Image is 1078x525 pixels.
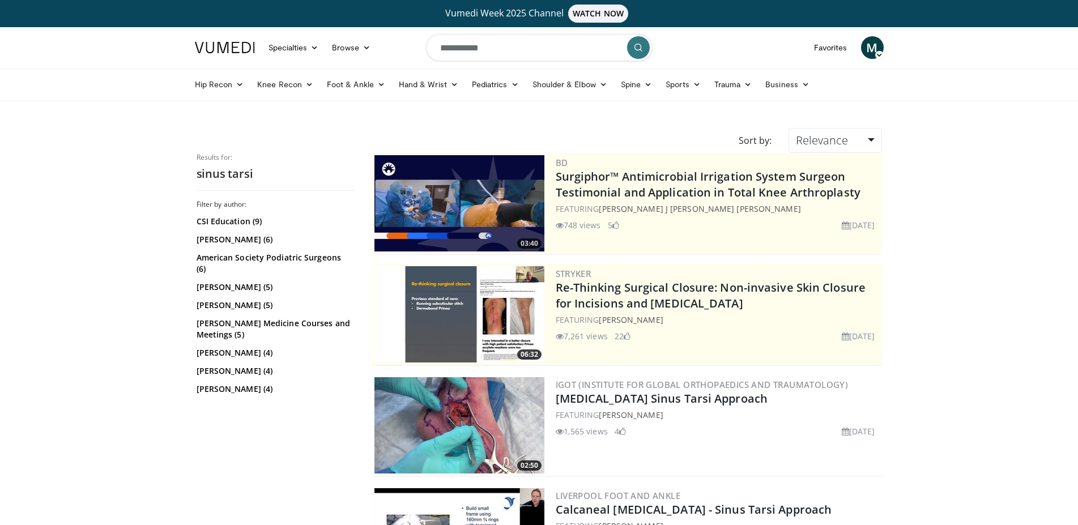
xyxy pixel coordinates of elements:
[659,73,708,96] a: Sports
[517,349,542,360] span: 06:32
[374,266,544,362] a: 06:32
[197,281,352,293] a: [PERSON_NAME] (5)
[392,73,465,96] a: Hand & Wrist
[250,73,320,96] a: Knee Recon
[708,73,759,96] a: Trauma
[861,36,884,59] a: M
[796,133,848,148] span: Relevance
[842,425,875,437] li: [DATE]
[556,219,601,231] li: 748 views
[568,5,628,23] span: WATCH NOW
[556,502,832,517] a: Calcaneal [MEDICAL_DATA] - Sinus Tarsi Approach
[374,155,544,251] a: 03:40
[759,73,816,96] a: Business
[599,409,663,420] a: [PERSON_NAME]
[556,490,681,501] a: Liverpool Foot and Ankle
[374,377,544,473] img: 5cc62f18-1b52-4a2b-993e-911c72b341b0.300x170_q85_crop-smart_upscale.jpg
[197,383,352,395] a: [PERSON_NAME] (4)
[615,425,626,437] li: 4
[614,73,659,96] a: Spine
[197,318,352,340] a: [PERSON_NAME] Medicine Courses and Meetings (5)
[556,379,849,390] a: IGOT (Institute for Global Orthopaedics and Traumatology)
[842,219,875,231] li: [DATE]
[374,266,544,362] img: f1f532c3-0ef6-42d5-913a-00ff2bbdb663.300x170_q85_crop-smart_upscale.jpg
[197,216,352,227] a: CSI Education (9)
[320,73,392,96] a: Foot & Ankle
[556,203,880,215] div: FEATURING
[556,425,608,437] li: 1,565 views
[599,314,663,325] a: [PERSON_NAME]
[197,252,352,275] a: American Society Podiatric Surgeons (6)
[197,153,355,162] p: Results for:
[556,330,608,342] li: 7,261 views
[197,234,352,245] a: [PERSON_NAME] (6)
[195,42,255,53] img: VuMedi Logo
[197,300,352,311] a: [PERSON_NAME] (5)
[197,5,882,23] a: Vumedi Week 2025 ChannelWATCH NOW
[197,200,355,209] h3: Filter by author:
[526,73,614,96] a: Shoulder & Elbow
[197,167,355,181] h2: sinus tarsi
[262,36,326,59] a: Specialties
[599,203,800,214] a: [PERSON_NAME] J [PERSON_NAME] [PERSON_NAME]
[556,268,591,279] a: Stryker
[556,157,568,168] a: BD
[465,73,526,96] a: Pediatrics
[556,391,768,406] a: [MEDICAL_DATA] Sinus Tarsi Approach
[807,36,854,59] a: Favorites
[374,377,544,473] a: 02:50
[556,409,880,421] div: FEATURING
[517,460,542,471] span: 02:50
[188,73,251,96] a: Hip Recon
[730,128,780,153] div: Sort by:
[556,314,880,326] div: FEATURING
[608,219,619,231] li: 5
[556,169,860,200] a: Surgiphor™ Antimicrobial Irrigation System Surgeon Testimonial and Application in Total Knee Arth...
[197,347,352,358] a: [PERSON_NAME] (4)
[789,128,881,153] a: Relevance
[556,280,866,311] a: Re-Thinking Surgical Closure: Non-invasive Skin Closure for Incisions and [MEDICAL_DATA]
[615,330,630,342] li: 22
[374,155,544,251] img: 70422da6-974a-44ac-bf9d-78c82a89d891.300x170_q85_crop-smart_upscale.jpg
[842,330,875,342] li: [DATE]
[325,36,377,59] a: Browse
[197,365,352,377] a: [PERSON_NAME] (4)
[517,238,542,249] span: 03:40
[426,34,653,61] input: Search topics, interventions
